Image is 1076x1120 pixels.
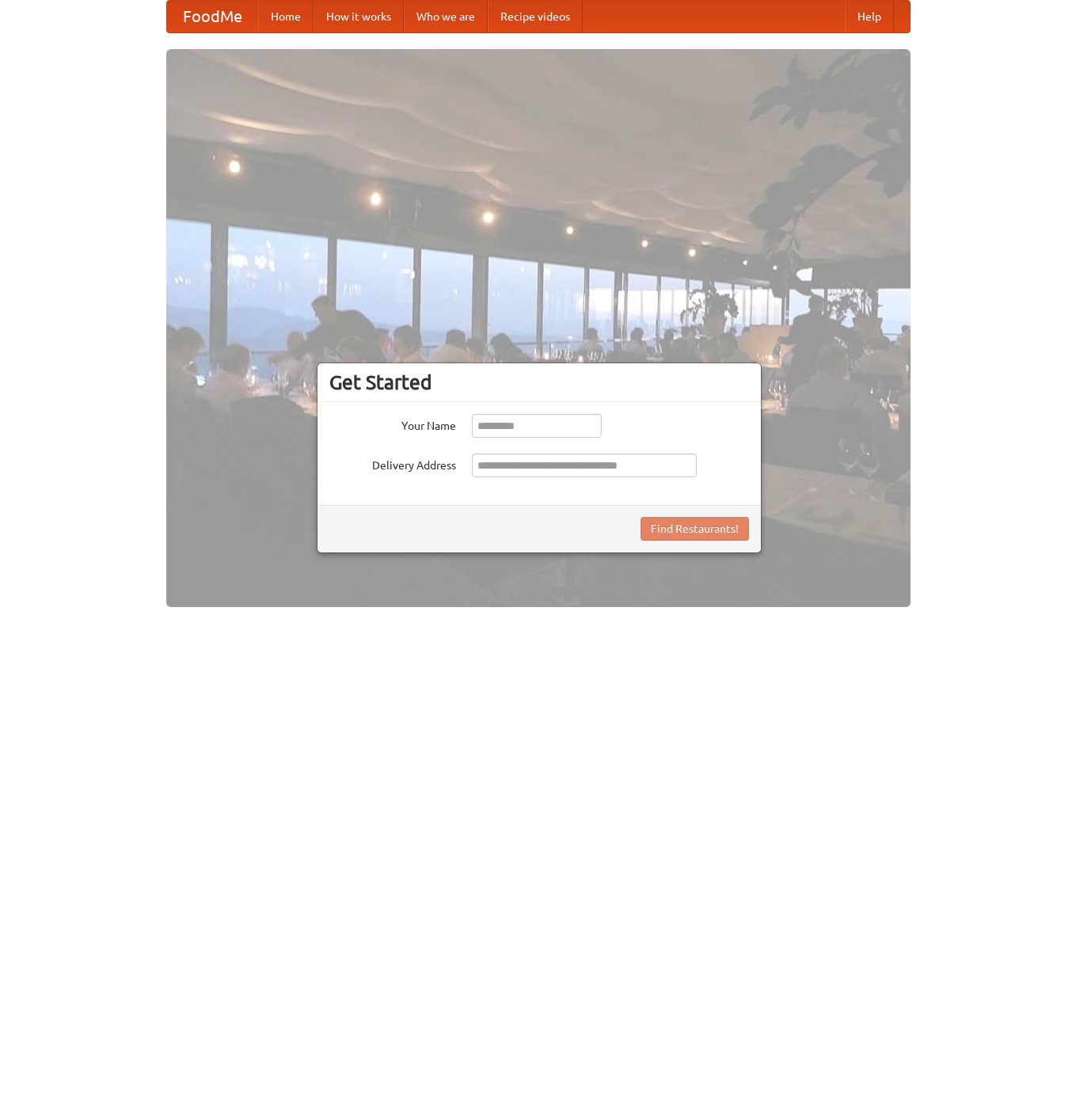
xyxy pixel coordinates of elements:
[329,414,456,434] label: Your Name
[258,1,314,32] a: Home
[329,454,456,473] label: Delivery Address
[845,1,894,32] a: Help
[404,1,488,32] a: Who we are
[488,1,583,32] a: Recipe videos
[641,517,749,541] button: Find Restaurants!
[329,370,749,394] h3: Get Started
[167,1,258,32] a: FoodMe
[314,1,404,32] a: How it works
